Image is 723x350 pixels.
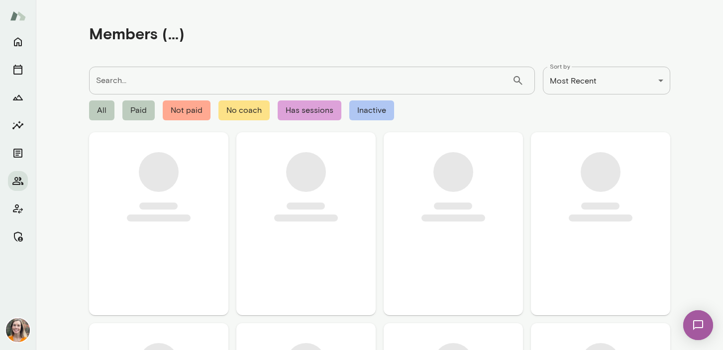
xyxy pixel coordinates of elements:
button: Documents [8,143,28,163]
button: Client app [8,199,28,219]
span: Paid [122,100,155,120]
span: No coach [218,100,270,120]
button: Manage [8,227,28,247]
span: Inactive [349,100,394,120]
button: Insights [8,115,28,135]
img: Carrie Kelly [6,318,30,342]
button: Sessions [8,60,28,80]
button: Members [8,171,28,191]
button: Growth Plan [8,87,28,107]
span: All [89,100,114,120]
span: Has sessions [278,100,341,120]
button: Home [8,32,28,52]
img: Mento [10,6,26,25]
label: Sort by [550,62,570,71]
div: Most Recent [543,67,670,94]
span: Not paid [163,100,210,120]
h4: Members (...) [89,24,185,43]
